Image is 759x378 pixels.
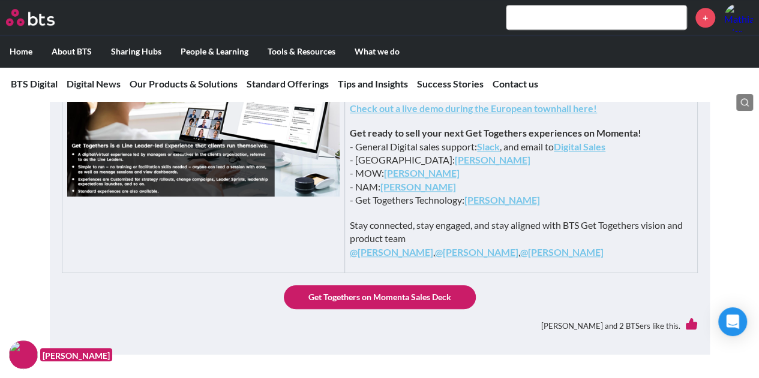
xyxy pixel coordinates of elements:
a: Slack [477,141,500,152]
a: @[PERSON_NAME] [350,246,433,258]
a: Digital News [67,78,121,89]
label: About BTS [42,36,101,67]
a: [PERSON_NAME] [464,194,540,205]
a: @[PERSON_NAME] [435,246,518,258]
a: BTS Digital [11,78,58,89]
a: [PERSON_NAME] [455,154,530,165]
figcaption: [PERSON_NAME] [40,348,112,362]
a: Tips and Insights [338,78,408,89]
label: Tools & Resources [258,36,345,67]
div: [PERSON_NAME] and 2 BTSers like this. [62,309,698,342]
a: Our Products & Solutions [130,78,238,89]
div: Open Intercom Messenger [718,307,747,336]
label: People & Learning [171,36,258,67]
img: F [9,340,38,369]
a: Contact us [493,78,538,89]
p: Stay connected, stay engaged, and stay aligned with BTS Get Togethers vision and product team , , [350,219,692,259]
a: @[PERSON_NAME] [520,246,604,258]
a: Digital Sales [554,141,605,152]
a: Standard Offerings [247,78,329,89]
a: Success Stories [417,78,484,89]
label: Sharing Hubs [101,36,171,67]
img: Mathias Werner [724,3,753,32]
a: + [695,8,715,28]
a: Get Togethers on Momenta Sales Deck [284,285,476,309]
label: What we do [345,36,409,67]
a: Go home [6,9,77,26]
strong: Get ready to sell your next Get Togethers experiences on Momenta! [350,127,641,138]
a: [PERSON_NAME] [380,181,456,192]
a: [PERSON_NAME] [384,167,460,179]
img: BTS Logo [6,9,55,26]
a: Check out a live demo during the European townhall here! [350,102,597,114]
p: - General Digital sales support: , and email to - [GEOGRAPHIC_DATA]: - MOW: - NAM: - Get Together... [350,126,692,207]
a: Profile [724,3,753,32]
img: gt-picture.png [67,37,340,196]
